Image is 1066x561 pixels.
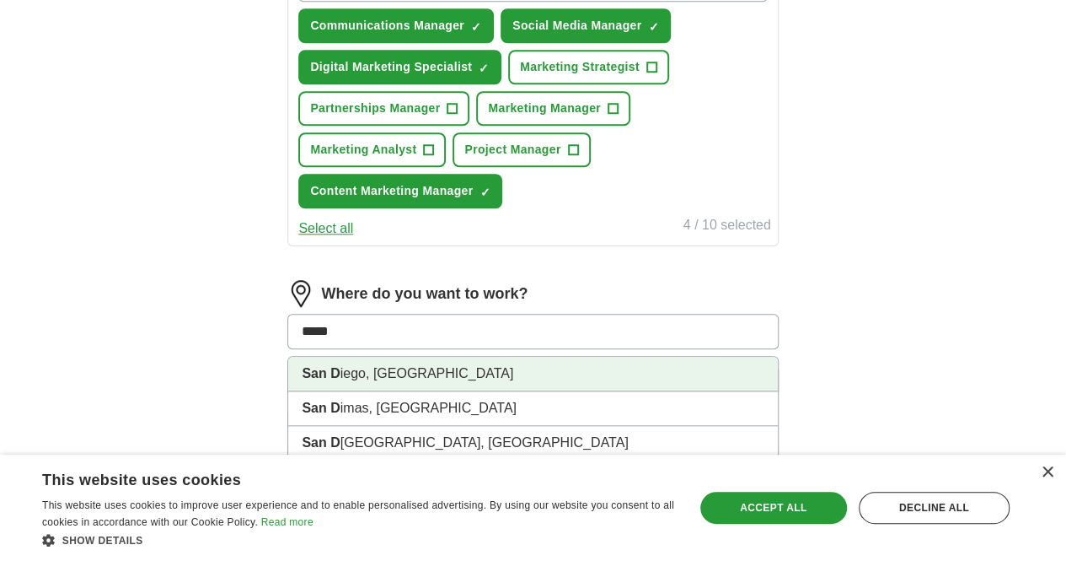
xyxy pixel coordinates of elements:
[476,91,630,126] button: Marketing Manager
[288,426,777,461] li: [GEOGRAPHIC_DATA], [GEOGRAPHIC_DATA]
[512,17,641,35] span: Social Media Manager
[310,182,473,200] span: Content Marketing Manager
[321,283,528,305] label: Where do you want to work?
[464,141,560,159] span: Project Manager
[520,58,640,76] span: Marketing Strategist
[648,20,658,34] span: ✓
[479,62,489,75] span: ✓
[1041,467,1053,479] div: Close
[298,8,494,43] button: Communications Manager✓
[42,499,674,528] span: This website uses cookies to improve user experience and to enable personalised advertising. By u...
[298,174,502,208] button: Content Marketing Manager✓
[683,215,771,239] div: 4 / 10 selected
[288,391,777,426] li: imas, [GEOGRAPHIC_DATA]
[302,366,340,380] strong: San D
[302,401,340,415] strong: San D
[859,492,1010,524] div: Decline all
[62,535,143,547] span: Show details
[488,100,601,117] span: Marketing Manager
[298,91,469,126] button: Partnerships Manager
[453,132,590,167] button: Project Manager
[700,492,847,524] div: Accept all
[42,465,633,490] div: This website uses cookies
[310,58,472,76] span: Digital Marketing Specialist
[310,141,416,159] span: Marketing Analyst
[261,516,313,528] a: Read more, opens a new window
[288,357,777,391] li: iego, [GEOGRAPHIC_DATA]
[42,531,675,548] div: Show details
[310,17,464,35] span: Communications Manager
[471,20,481,34] span: ✓
[298,218,353,239] button: Select all
[287,280,314,307] img: location.png
[298,132,446,167] button: Marketing Analyst
[508,50,669,84] button: Marketing Strategist
[302,435,340,450] strong: San D
[310,100,440,117] span: Partnerships Manager
[479,186,490,199] span: ✓
[298,50,501,84] button: Digital Marketing Specialist✓
[501,8,671,43] button: Social Media Manager✓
